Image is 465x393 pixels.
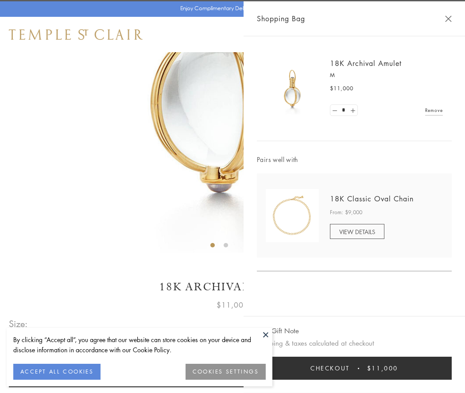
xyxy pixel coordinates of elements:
[330,208,362,217] span: From: $9,000
[257,154,452,165] span: Pairs well with
[180,4,281,13] p: Enjoy Complimentary Delivery & Returns
[257,13,305,24] span: Shopping Bag
[13,335,266,355] div: By clicking “Accept all”, you agree that our website can store cookies on your device and disclos...
[257,338,452,349] p: Shipping & taxes calculated at checkout
[266,62,319,115] img: 18K Archival Amulet
[330,105,339,116] a: Set quantity to 0
[367,363,398,373] span: $11,000
[13,364,101,380] button: ACCEPT ALL COOKIES
[445,15,452,22] button: Close Shopping Bag
[330,71,443,80] p: M
[257,325,299,336] button: Add Gift Note
[266,189,319,242] img: N88865-OV18
[330,58,402,68] a: 18K Archival Amulet
[348,105,357,116] a: Set quantity to 2
[425,105,443,115] a: Remove
[9,29,143,40] img: Temple St. Clair
[9,279,456,295] h1: 18K Archival Amulet
[186,364,266,380] button: COOKIES SETTINGS
[330,84,353,93] span: $11,000
[310,363,350,373] span: Checkout
[217,299,248,311] span: $11,000
[257,357,452,380] button: Checkout $11,000
[330,224,384,239] a: VIEW DETAILS
[339,227,375,236] span: VIEW DETAILS
[330,194,414,204] a: 18K Classic Oval Chain
[9,316,28,331] span: Size:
